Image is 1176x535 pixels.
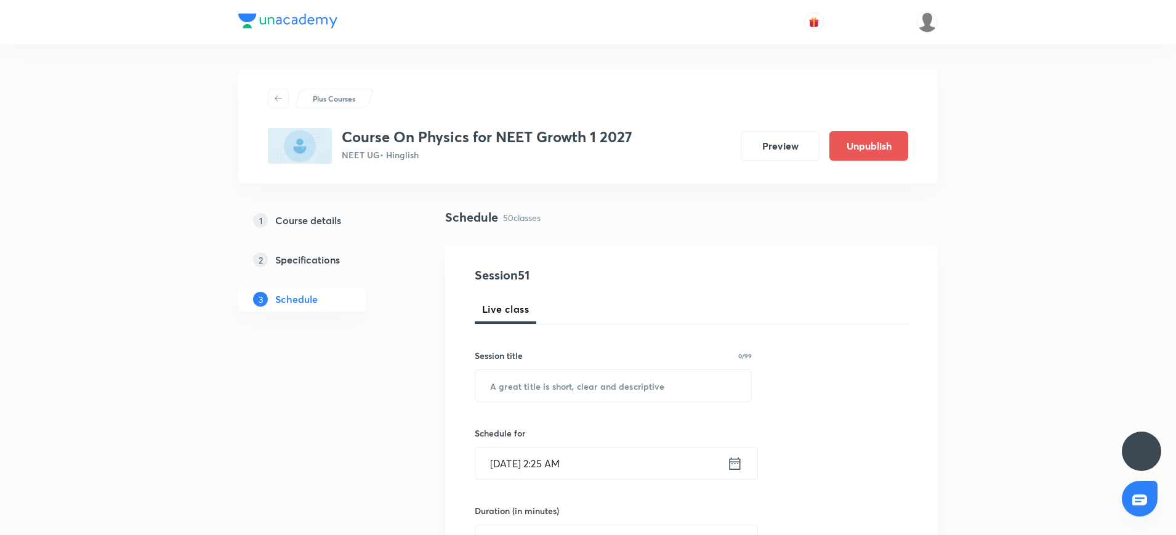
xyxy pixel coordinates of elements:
[313,93,355,104] p: Plus Courses
[804,12,824,32] button: avatar
[275,252,340,267] h5: Specifications
[475,427,752,440] h6: Schedule for
[808,17,820,28] img: avatar
[503,211,541,224] p: 50 classes
[342,128,632,146] h3: Course On Physics for NEET Growth 1 2027
[475,266,699,284] h4: Session 51
[268,128,332,164] img: 77FEAEC8-EF2A-404C-98CA-EDE9BAB2625A_plus.png
[342,148,632,161] p: NEET UG • Hinglish
[741,131,820,161] button: Preview
[253,213,268,228] p: 1
[238,208,406,233] a: 1Course details
[253,292,268,307] p: 3
[475,370,751,401] input: A great title is short, clear and descriptive
[238,14,337,31] a: Company Logo
[445,208,498,227] h4: Schedule
[238,247,406,272] a: 2Specifications
[829,131,908,161] button: Unpublish
[275,213,341,228] h5: Course details
[253,252,268,267] p: 2
[738,353,752,359] p: 0/99
[917,12,938,33] img: Huzaiff
[275,292,318,307] h5: Schedule
[475,349,523,362] h6: Session title
[238,14,337,28] img: Company Logo
[1134,444,1149,459] img: ttu
[482,302,529,316] span: Live class
[475,504,559,517] h6: Duration (in minutes)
